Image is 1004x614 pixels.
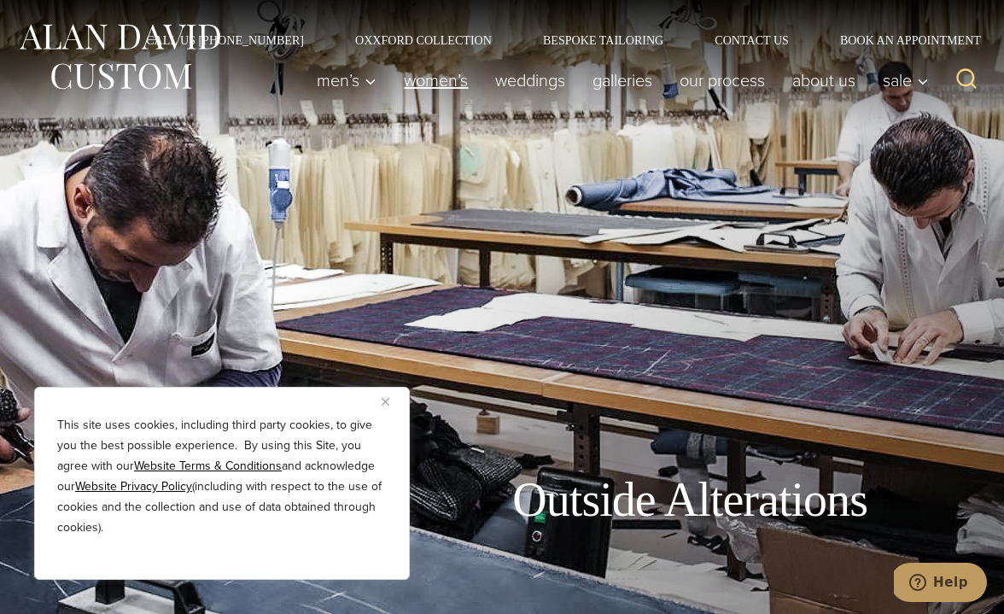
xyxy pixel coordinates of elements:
[134,457,282,475] a: Website Terms & Conditions
[75,477,192,495] a: Website Privacy Policy
[482,63,579,97] a: weddings
[512,471,867,529] h1: Outside Alterations
[330,34,517,46] a: Oxxford Collection
[17,19,222,95] img: Alan David Custom
[666,63,779,97] a: Our Process
[382,391,402,412] button: Close
[814,34,987,46] a: Book an Appointment
[869,63,937,97] button: Sale sub menu toggle
[579,63,666,97] a: Galleries
[120,34,987,46] nav: Secondary Navigation
[689,34,814,46] a: Contact Us
[779,63,869,97] a: About Us
[57,415,387,538] p: This site uses cookies, including third party cookies, to give you the best possible experience. ...
[946,60,987,101] button: View Search Form
[894,563,987,605] iframe: Opens a widget where you can chat to one of our agents
[303,63,390,97] button: Men’s sub menu toggle
[303,63,937,97] nav: Primary Navigation
[517,34,689,46] a: Bespoke Tailoring
[390,63,482,97] a: Women’s
[382,398,389,406] img: Close
[120,34,330,46] a: Call Us [PHONE_NUMBER]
